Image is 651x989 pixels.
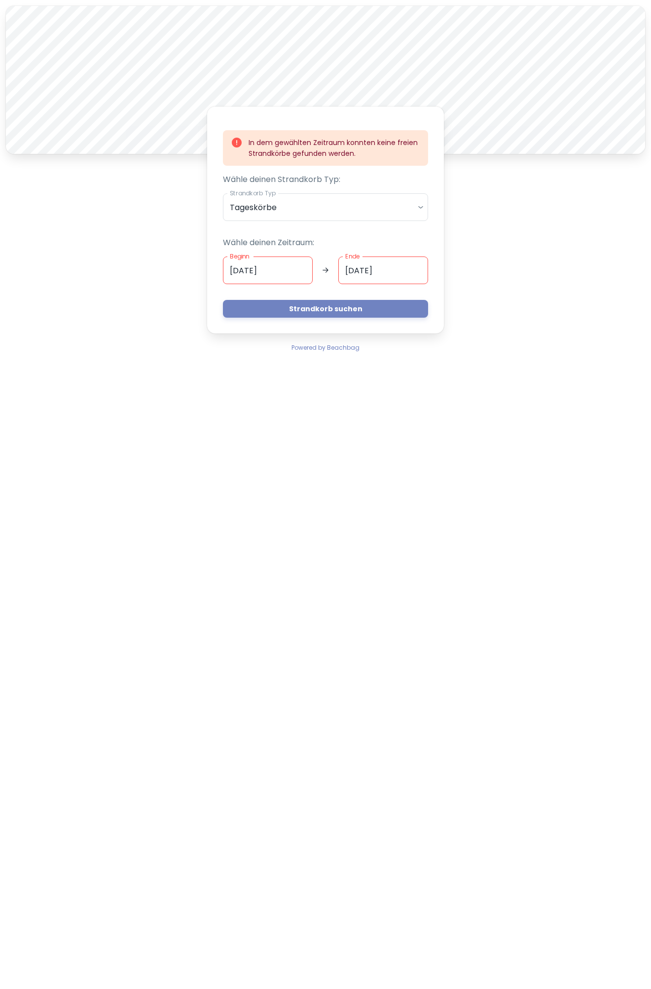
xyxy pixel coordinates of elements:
[223,300,428,318] button: Strandkorb suchen
[230,189,276,197] label: Strandkorb Typ
[291,343,360,352] span: Powered by Beachbag
[338,256,428,284] input: dd.mm.yyyy
[223,256,313,284] input: dd.mm.yyyy
[223,237,428,249] p: Wähle deinen Zeitraum:
[345,252,360,260] label: Ende
[291,341,360,353] a: Powered by Beachbag
[249,133,420,163] div: In dem gewählten Zeitraum konnten keine freien Strandkörbe gefunden werden.
[223,193,428,221] div: Tageskörbe
[223,174,428,185] p: Wähle deinen Strandkorb Typ:
[230,252,250,260] label: Beginn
